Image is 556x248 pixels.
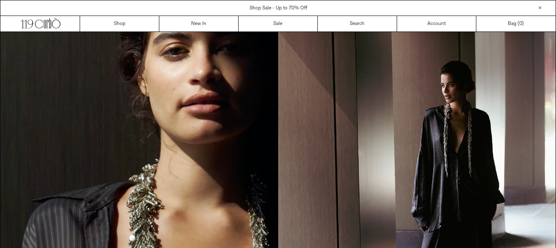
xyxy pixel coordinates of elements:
a: Sale [239,16,318,32]
a: Shop Sale - Up to 70% Off [250,5,307,11]
a: Shop [80,16,159,32]
a: Account [397,16,476,32]
a: Search [318,16,397,32]
span: ) [519,20,524,27]
span: 0 [519,20,522,27]
a: New In [159,16,239,32]
a: Bag () [476,16,556,32]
